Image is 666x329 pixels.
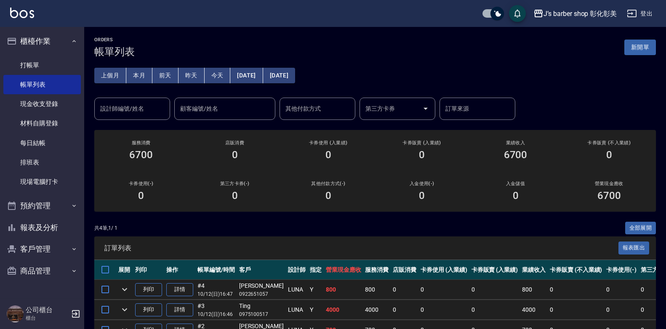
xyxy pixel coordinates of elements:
div: [PERSON_NAME] [239,281,284,290]
h3: 0 [325,149,331,161]
a: 材料自購登錄 [3,114,81,133]
th: 店販消費 [391,260,418,280]
h3: 0 [606,149,612,161]
button: save [509,5,526,22]
h3: 0 [232,149,238,161]
button: 上個月 [94,68,126,83]
th: 業績收入 [520,260,548,280]
td: 0 [604,280,639,300]
th: 操作 [164,260,195,280]
th: 營業現金應收 [324,260,363,280]
a: 詳情 [166,303,193,316]
h2: 入金使用(-) [385,181,458,186]
td: 4000 [324,300,363,320]
button: [DATE] [230,68,263,83]
th: 卡券使用 (入業績) [418,260,469,280]
button: 前天 [152,68,178,83]
p: 共 4 筆, 1 / 1 [94,224,117,232]
a: 排班表 [3,153,81,172]
button: expand row [118,283,131,296]
p: 10/12 (日) 16:46 [197,310,235,318]
button: Open [419,102,432,115]
button: 客戶管理 [3,238,81,260]
button: 登出 [623,6,656,21]
button: J’s barber shop 彰化彰美 [530,5,620,22]
button: 櫃檯作業 [3,30,81,52]
a: 打帳單 [3,56,81,75]
h2: 營業現金應收 [573,181,646,186]
h2: 業績收入 [479,140,552,146]
h2: 入金儲值 [479,181,552,186]
td: 0 [391,300,418,320]
h3: 6700 [504,149,527,161]
button: 報表及分析 [3,217,81,239]
th: 客戶 [237,260,286,280]
td: #4 [195,280,237,300]
h3: 帳單列表 [94,46,135,58]
a: 帳單列表 [3,75,81,94]
td: 800 [363,280,391,300]
td: 0 [418,300,469,320]
th: 指定 [308,260,324,280]
a: 現場電腦打卡 [3,172,81,191]
h2: 卡券販賣 (不入業績) [573,140,646,146]
p: 0975100517 [239,310,284,318]
th: 卡券販賣 (不入業績) [548,260,604,280]
h3: 6700 [597,190,621,202]
h3: 0 [325,190,331,202]
h2: 店販消費 [198,140,271,146]
h2: 卡券販賣 (入業績) [385,140,458,146]
button: expand row [118,303,131,316]
th: 卡券販賣 (入業績) [469,260,520,280]
button: 今天 [205,68,231,83]
h2: 卡券使用 (入業績) [292,140,365,146]
th: 設計師 [286,260,308,280]
button: 商品管理 [3,260,81,282]
span: 訂單列表 [104,244,618,252]
h3: 6700 [129,149,153,161]
h3: 0 [419,190,425,202]
h2: 第三方卡券(-) [198,181,271,186]
h2: 卡券使用(-) [104,181,178,186]
img: Person [7,305,24,322]
button: 報表匯出 [618,241,650,255]
h2: ORDERS [94,37,135,42]
button: 新開單 [624,40,656,55]
th: 列印 [133,260,164,280]
th: 展開 [116,260,133,280]
h3: 0 [138,190,144,202]
a: 報表匯出 [618,244,650,252]
a: 新開單 [624,43,656,51]
td: 0 [548,300,604,320]
td: 800 [324,280,363,300]
td: 0 [604,300,639,320]
button: 本月 [126,68,152,83]
img: Logo [10,8,34,18]
a: 現金收支登錄 [3,94,81,114]
th: 帳單編號/時間 [195,260,237,280]
h2: 其他付款方式(-) [292,181,365,186]
h3: 0 [513,190,519,202]
p: 0922651057 [239,290,284,298]
h3: 0 [232,190,238,202]
div: J’s barber shop 彰化彰美 [543,8,617,19]
button: [DATE] [263,68,295,83]
td: LUNA [286,280,308,300]
td: 0 [469,280,520,300]
td: LUNA [286,300,308,320]
td: 0 [548,280,604,300]
h3: 服務消費 [104,140,178,146]
button: 全部展開 [625,222,656,235]
button: 列印 [135,303,162,316]
a: 每日結帳 [3,133,81,153]
th: 卡券使用(-) [604,260,639,280]
td: 0 [418,280,469,300]
td: 0 [391,280,418,300]
h3: 0 [419,149,425,161]
h5: 公司櫃台 [26,306,69,314]
button: 預約管理 [3,195,81,217]
td: Y [308,280,324,300]
th: 服務消費 [363,260,391,280]
button: 昨天 [178,68,205,83]
td: 0 [469,300,520,320]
